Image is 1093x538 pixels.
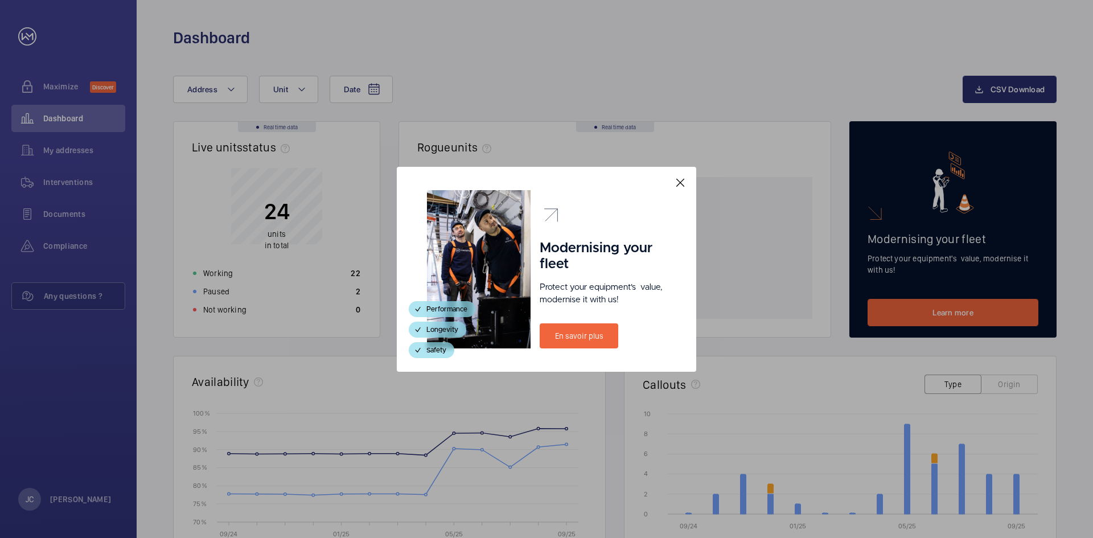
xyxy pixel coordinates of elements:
div: Longevity [409,322,466,338]
div: Performance [409,301,475,317]
h1: Modernising your fleet [540,240,666,272]
div: Safety [409,342,454,358]
p: Protect your equipment's value, modernise it with us! [540,281,666,306]
a: En savoir plus [540,323,618,348]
